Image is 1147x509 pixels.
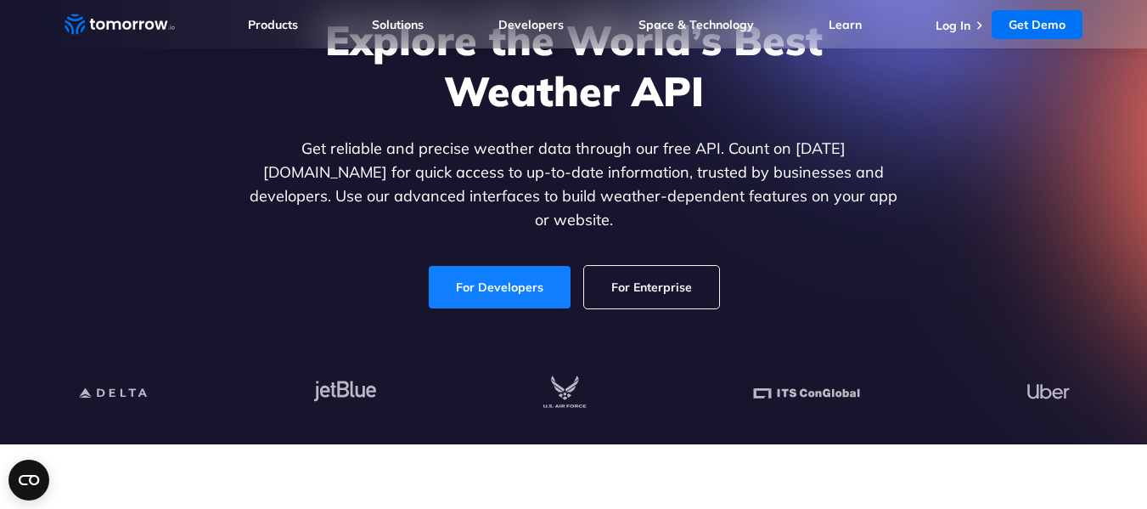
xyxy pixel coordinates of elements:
[936,18,970,33] a: Log In
[65,12,175,37] a: Home link
[8,460,49,501] button: Open CMP widget
[498,17,564,32] a: Developers
[829,17,862,32] a: Learn
[248,17,298,32] a: Products
[992,10,1082,39] a: Get Demo
[246,137,902,232] p: Get reliable and precise weather data through our free API. Count on [DATE][DOMAIN_NAME] for quic...
[246,14,902,116] h1: Explore the World’s Best Weather API
[372,17,424,32] a: Solutions
[584,266,719,308] a: For Enterprise
[429,266,571,308] a: For Developers
[638,17,754,32] a: Space & Technology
